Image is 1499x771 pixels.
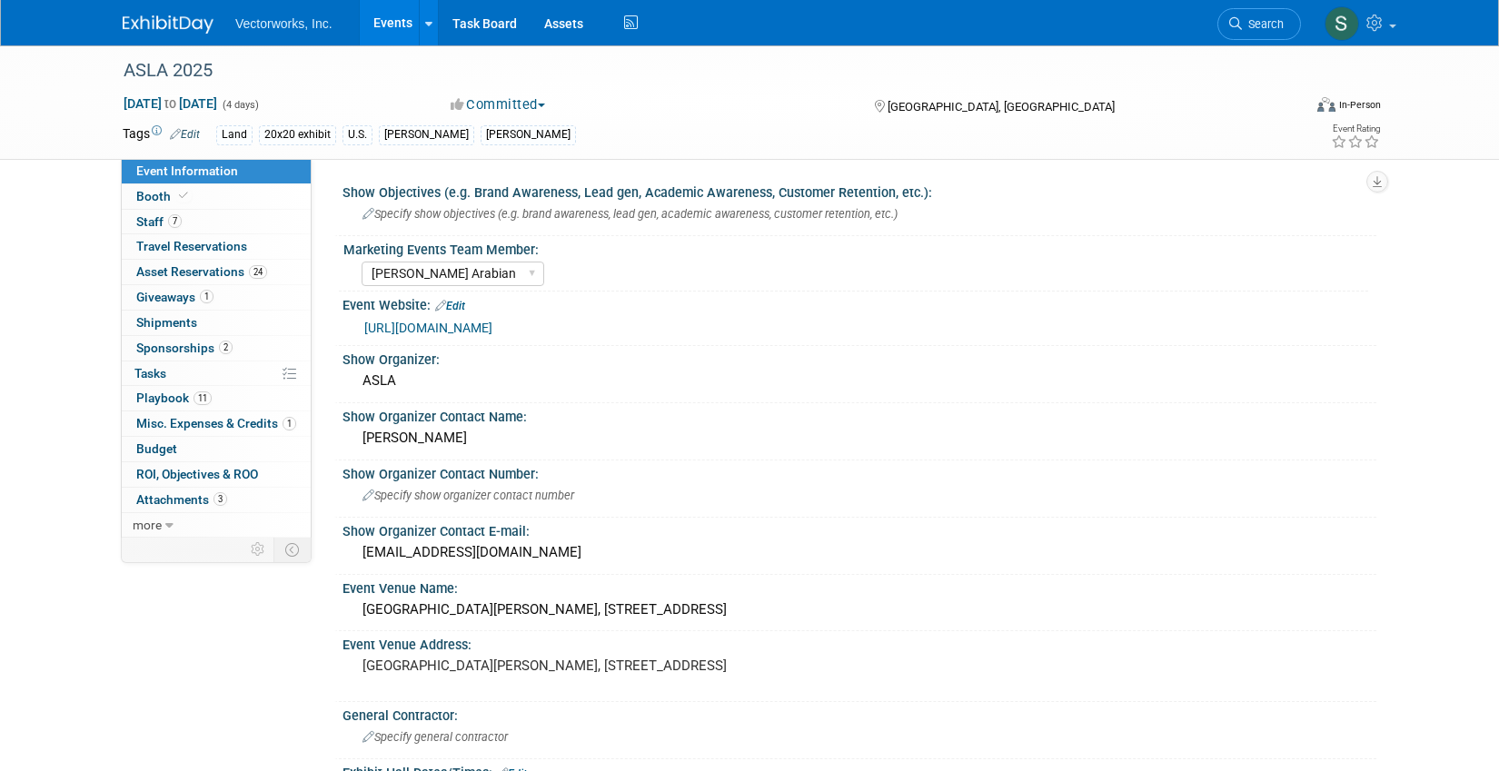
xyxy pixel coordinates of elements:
a: Budget [122,437,311,461]
a: Travel Reservations [122,234,311,259]
a: [URL][DOMAIN_NAME] [364,321,492,335]
div: ASLA [356,367,1363,395]
a: Shipments [122,311,311,335]
div: Marketing Events Team Member: [343,236,1368,259]
a: Staff7 [122,210,311,234]
a: Giveaways1 [122,285,311,310]
div: [PERSON_NAME] [481,125,576,144]
div: Event Venue Address: [342,631,1376,654]
a: Search [1217,8,1301,40]
i: Booth reservation complete [179,191,188,201]
div: Event Venue Name: [342,575,1376,598]
div: Event Website: [342,292,1376,315]
div: Show Organizer Contact Number: [342,460,1376,483]
div: Show Organizer Contact E-mail: [342,518,1376,540]
span: Misc. Expenses & Credits [136,416,296,430]
pre: [GEOGRAPHIC_DATA][PERSON_NAME], [STREET_ADDRESS] [362,657,753,674]
a: Attachments3 [122,488,311,512]
div: U.S. [342,125,372,144]
span: Staff [136,214,182,229]
a: Tasks [122,361,311,386]
span: Booth [136,189,192,203]
span: 7 [168,214,182,228]
div: [GEOGRAPHIC_DATA][PERSON_NAME], [STREET_ADDRESS] [356,596,1363,624]
a: Playbook11 [122,386,311,410]
a: Booth [122,184,311,209]
td: Personalize Event Tab Strip [243,538,274,561]
span: Giveaways [136,290,213,304]
span: Sponsorships [136,341,233,355]
span: more [133,518,162,532]
img: Sarah Angley [1325,6,1359,41]
span: Vectorworks, Inc. [235,16,333,31]
span: 3 [213,492,227,506]
span: 1 [200,290,213,303]
span: 24 [249,265,267,279]
a: Edit [170,128,200,141]
button: Committed [444,95,552,114]
span: Event Information [136,163,238,178]
span: Specify general contractor [362,730,508,744]
div: Event Rating [1331,124,1380,133]
a: Sponsorships2 [122,336,311,361]
td: Tags [123,124,200,145]
span: Budget [136,441,177,456]
div: [PERSON_NAME] [379,125,474,144]
span: Specify show organizer contact number [362,489,574,502]
img: ExhibitDay [123,15,213,34]
span: Specify show objectives (e.g. brand awareness, lead gen, academic awareness, customer retention, ... [362,207,898,221]
a: Edit [435,300,465,312]
div: Show Objectives (e.g. Brand Awareness, Lead gen, Academic Awareness, Customer Retention, etc.): [342,179,1376,202]
div: Show Organizer Contact Name: [342,403,1376,426]
div: General Contractor: [342,702,1376,725]
div: 20x20 exhibit [259,125,336,144]
span: 11 [194,391,212,405]
a: more [122,513,311,538]
span: Attachments [136,492,227,507]
div: Event Format [1194,94,1381,122]
img: Format-Inperson.png [1317,97,1335,112]
a: ROI, Objectives & ROO [122,462,311,487]
a: Asset Reservations24 [122,260,311,284]
td: Toggle Event Tabs [274,538,312,561]
div: [EMAIL_ADDRESS][DOMAIN_NAME] [356,539,1363,567]
span: Travel Reservations [136,239,247,253]
span: to [162,96,179,111]
div: In-Person [1338,98,1381,112]
div: [PERSON_NAME] [356,424,1363,452]
span: (4 days) [221,99,259,111]
span: Playbook [136,390,212,405]
span: ROI, Objectives & ROO [136,467,258,481]
span: 1 [283,417,296,430]
span: [DATE] [DATE] [123,95,218,112]
div: ASLA 2025 [117,54,1274,87]
a: Misc. Expenses & Credits1 [122,411,311,436]
a: Event Information [122,159,311,183]
div: Show Organizer: [342,346,1376,369]
span: Tasks [134,366,166,381]
div: Land [216,125,253,144]
span: Shipments [136,315,197,330]
span: Search [1242,17,1284,31]
span: 2 [219,341,233,354]
span: [GEOGRAPHIC_DATA], [GEOGRAPHIC_DATA] [888,100,1115,114]
span: Asset Reservations [136,264,267,279]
